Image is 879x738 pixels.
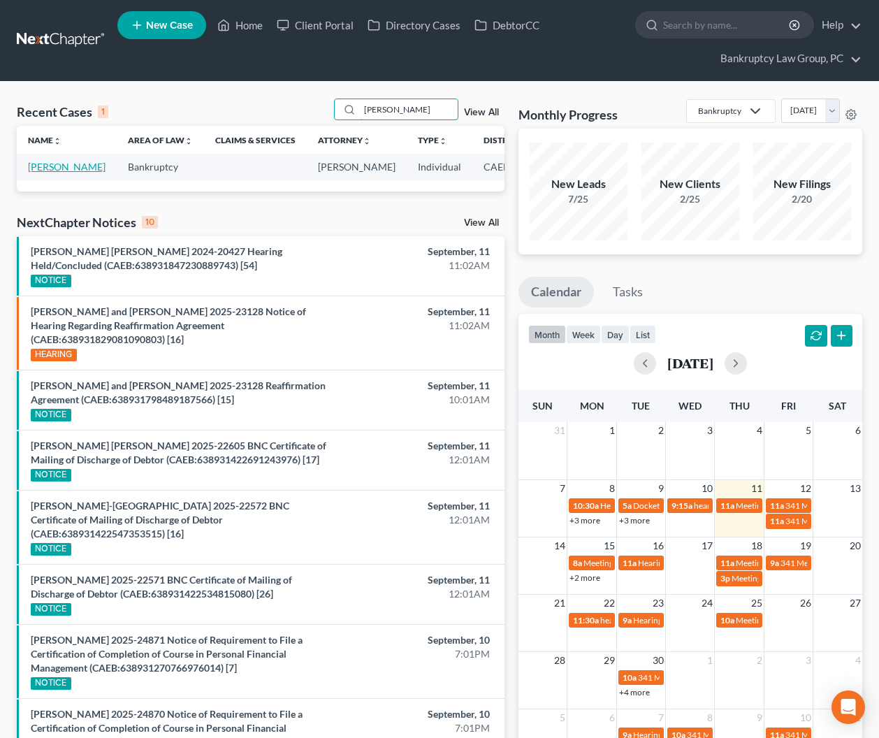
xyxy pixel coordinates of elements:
div: September, 10 [347,707,491,721]
a: [PERSON_NAME] 2025-24871 Notice of Requirement to File a Certification of Completion of Course in... [31,634,303,674]
h3: Monthly Progress [518,106,618,123]
span: Hearing for [PERSON_NAME] [PERSON_NAME] [600,500,776,511]
div: September, 11 [347,379,491,393]
div: NOTICE [31,409,71,421]
a: Attorneyunfold_more [318,135,371,145]
i: unfold_more [53,137,61,145]
span: 10a [720,615,734,625]
button: month [528,325,566,344]
a: [PERSON_NAME] [28,161,106,173]
div: Recent Cases [17,103,108,120]
a: View All [464,108,499,117]
span: Docket Text: for [PERSON_NAME] [PERSON_NAME] [633,500,825,511]
span: Tue [632,400,650,412]
span: hearing for [PERSON_NAME] and [PERSON_NAME] [PERSON_NAME] [600,615,857,625]
span: 16 [651,537,665,554]
a: [PERSON_NAME] and [PERSON_NAME] 2025-23128 Reaffirmation Agreement (CAEB:638931798489187566) [15] [31,379,326,405]
div: 7:01PM [347,721,491,735]
a: [PERSON_NAME] 2025-22571 BNC Certificate of Mailing of Discharge of Debtor (CAEB:6389314225348150... [31,574,292,600]
button: list [630,325,656,344]
div: 2/20 [753,192,851,206]
span: 2 [657,422,665,439]
a: Tasks [600,277,655,307]
input: Search by name... [360,99,458,120]
a: Home [210,13,270,38]
span: Fri [781,400,796,412]
a: Area of Lawunfold_more [128,135,193,145]
a: [PERSON_NAME] and [PERSON_NAME] 2025-23128 Notice of Hearing Regarding Reaffirmation Agreement (C... [31,305,306,345]
td: Bankruptcy [117,154,204,180]
span: 11:30a [573,615,599,625]
span: 30 [651,652,665,669]
div: New Leads [530,176,627,192]
a: [PERSON_NAME]-[GEOGRAPHIC_DATA] 2025-22572 BNC Certificate of Mailing of Discharge of Debtor (CAE... [31,500,289,540]
span: New Case [146,20,193,31]
span: 28 [553,652,567,669]
span: 3 [804,652,813,669]
span: 22 [602,595,616,612]
span: 15 [602,537,616,554]
a: +4 more [619,687,650,697]
div: 12:01AM [347,453,491,467]
td: [PERSON_NAME] [307,154,407,180]
span: 5a [623,500,632,511]
i: unfold_more [184,137,193,145]
input: Search by name... [663,12,791,38]
a: Client Portal [270,13,361,38]
div: September, 11 [347,245,491,259]
span: Hearing for [PERSON_NAME] [PERSON_NAME] [633,615,809,625]
span: 19 [799,537,813,554]
i: unfold_more [439,137,447,145]
div: NOTICE [31,543,71,556]
span: 21 [553,595,567,612]
span: 5 [558,709,567,726]
span: 8 [706,709,714,726]
span: 10 [700,480,714,497]
span: 31 [553,422,567,439]
span: 27 [848,595,862,612]
span: 7 [558,480,567,497]
div: NOTICE [31,469,71,482]
span: 13 [848,480,862,497]
a: +3 more [619,515,650,526]
span: 11a [720,500,734,511]
div: Open Intercom Messenger [831,690,865,724]
a: [PERSON_NAME] [PERSON_NAME] 2024-20427 Hearing Held/Concluded (CAEB:638931847230889743) [54] [31,245,282,271]
span: Wed [678,400,702,412]
a: Nameunfold_more [28,135,61,145]
span: 10:30a [573,500,599,511]
span: 12 [799,480,813,497]
span: 25 [750,595,764,612]
span: 17 [700,537,714,554]
span: hearing for [PERSON_NAME] [PERSON_NAME] [694,500,869,511]
i: unfold_more [363,137,371,145]
div: 1 [98,106,108,118]
span: 4 [755,422,764,439]
span: 9 [755,709,764,726]
div: 10:01AM [347,393,491,407]
div: 7:01PM [347,647,491,661]
span: 9:15a [671,500,692,511]
div: 2/25 [641,192,739,206]
div: 7/25 [530,192,627,206]
span: 29 [602,652,616,669]
span: Hearing for M E [PERSON_NAME] and [PERSON_NAME] [638,558,845,568]
div: September, 11 [347,573,491,587]
div: NOTICE [31,603,71,616]
span: 10a [623,672,637,683]
span: Meeting of Creditors for [PERSON_NAME] and [PERSON_NAME] [583,558,821,568]
a: +3 more [569,515,600,526]
span: 10 [799,709,813,726]
div: September, 11 [347,439,491,453]
span: 14 [553,537,567,554]
span: 11a [770,516,784,526]
span: 1 [608,422,616,439]
td: Individual [407,154,472,180]
div: 12:01AM [347,587,491,601]
span: 18 [750,537,764,554]
span: 11 [750,480,764,497]
div: NOTICE [31,677,71,690]
span: 24 [700,595,714,612]
a: +2 more [569,572,600,583]
div: Bankruptcy [698,105,741,117]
